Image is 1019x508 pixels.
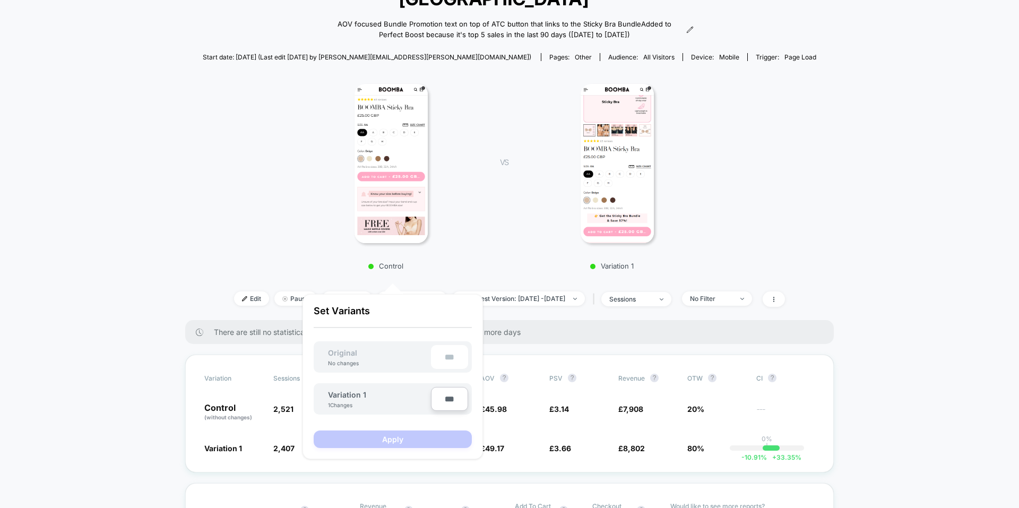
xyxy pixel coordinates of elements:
span: --- [756,406,815,421]
button: ? [500,374,508,382]
button: ? [568,374,576,382]
button: Apply [314,430,472,448]
span: Page Load [784,53,816,61]
span: £ [549,404,569,414]
p: 0% [762,435,772,443]
span: Edit [234,291,269,306]
span: Start date: [DATE] (Last edit [DATE] by [PERSON_NAME][EMAIL_ADDRESS][PERSON_NAME][DOMAIN_NAME]) [203,53,531,61]
span: CI [756,374,815,382]
p: Control [204,403,263,421]
span: 49.17 [485,444,504,453]
div: No changes [317,360,369,366]
span: 8,802 [623,444,645,453]
span: £ [618,404,643,414]
span: AOV focused Bundle Promotion text on top of ATC button that links to the Sticky Bra BundleAdded t... [325,19,683,40]
span: 7,908 [623,404,643,414]
span: Latest Version: [DATE] - [DATE] [452,291,585,306]
span: Sessions [273,374,300,382]
span: 2,407 [273,444,295,453]
span: £ [549,444,571,453]
div: Trigger: [756,53,816,61]
span: | [590,291,601,307]
span: All Visitors [643,53,675,61]
span: 3.66 [554,444,571,453]
img: end [573,298,577,300]
p: Control [293,262,479,270]
span: 2,521 [273,404,293,414]
img: Variation 1 main [581,84,654,243]
span: Pause [274,291,317,306]
span: (without changes) [204,414,252,420]
span: Revenue [618,374,645,382]
p: Variation 1 [519,262,705,270]
span: 20% [687,404,704,414]
div: 1 Changes [328,402,360,408]
span: £ [618,444,645,453]
span: Device: [683,53,747,61]
span: There are still no statistically significant results. We recommend waiting a few more days [214,328,813,337]
span: VS [500,158,508,167]
span: 80% [687,444,704,453]
span: + [772,453,776,461]
img: end [740,298,744,300]
div: sessions [609,295,652,303]
span: 33.35 % [767,453,801,461]
span: OTW [687,374,746,382]
p: | [766,443,768,451]
button: ? [768,374,776,382]
div: No Filter [690,295,732,303]
span: Original [317,348,368,357]
img: edit [242,296,247,302]
span: -10.91 % [741,453,767,461]
span: 3.14 [554,404,569,414]
span: mobile [719,53,739,61]
span: £ [480,404,507,414]
p: Set Variants [314,305,472,328]
div: Pages: [549,53,592,61]
span: Variation 1 [328,390,366,399]
div: Audience: [608,53,675,61]
button: ? [708,374,716,382]
button: ? [650,374,659,382]
span: other [575,53,592,61]
img: end [660,298,663,300]
span: PSV [549,374,563,382]
span: Variation [204,374,263,382]
span: Variation 1 [204,444,242,453]
img: Control main [355,84,428,243]
span: 45.98 [485,404,507,414]
img: end [282,296,288,302]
